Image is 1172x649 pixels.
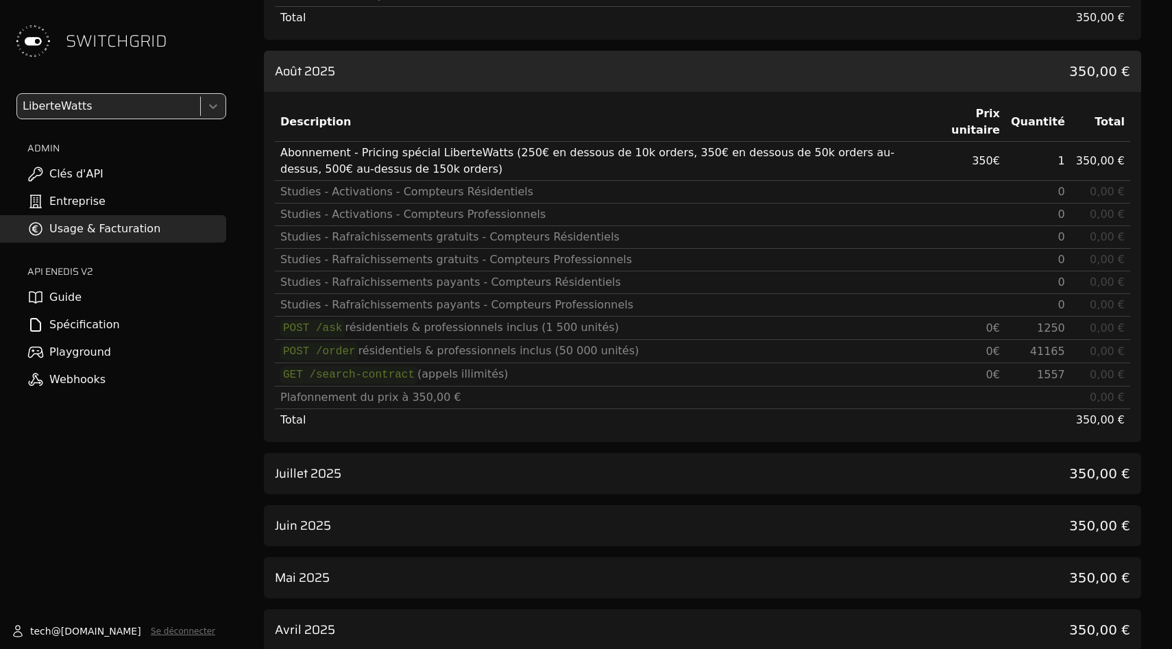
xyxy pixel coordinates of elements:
span: 350 € [972,154,1000,167]
h3: Avril 2025 [275,620,335,639]
button: Se déconnecter [151,626,215,637]
div: Studies - Rafraîchissements gratuits - Compteurs Résidentiels [280,229,920,245]
div: Studies - Rafraîchissements payants - Compteurs Professionnels [280,297,920,313]
span: 0 € [986,345,1000,358]
span: 0 [1058,185,1065,198]
span: Total [280,11,306,24]
span: 0,00 € [1090,275,1125,289]
span: 350,00 € [1069,516,1130,535]
div: voir les détails [264,505,1141,546]
div: (appels illimités) [280,366,920,383]
h2: ADMIN [27,141,226,155]
span: 0,00 € [1090,345,1125,358]
div: résidentiels & professionnels inclus (1 500 unités) [280,319,920,336]
span: 0,00 € [1090,368,1125,381]
span: 0 [1058,253,1065,266]
span: 0 € [986,321,1000,334]
span: 41165 [1030,345,1065,358]
span: 350,00 € [1069,620,1130,639]
span: 1557 [1037,368,1065,381]
span: 0 [1058,208,1065,221]
img: Switchgrid Logo [11,19,55,63]
div: Studies - Rafraîchissements gratuits - Compteurs Professionnels [280,252,920,268]
span: 0,00 € [1090,321,1125,334]
div: Total [1076,114,1125,130]
div: voir les détails [264,557,1141,598]
span: 0,00 € [1090,391,1125,404]
span: tech [30,624,51,638]
span: 0,00 € [1090,253,1125,266]
code: GET /search-contract [280,366,417,384]
div: Plafonnement du prix à 350,00 € [280,389,920,406]
code: POST /order [280,343,358,360]
div: Quantité [1011,114,1065,130]
span: 0 [1058,275,1065,289]
span: [DOMAIN_NAME] [61,624,141,638]
h3: Juillet 2025 [275,464,341,483]
span: 350,00 € [1076,413,1125,426]
h3: Juin 2025 [275,516,331,535]
span: 0,00 € [1090,208,1125,221]
h2: API ENEDIS v2 [27,265,226,278]
div: Studies - Rafraîchissements payants - Compteurs Résidentiels [280,274,920,291]
div: Abonnement - Pricing spécial LiberteWatts (250€ en dessous de 10k orders, 350€ en dessous de 50k ... [280,145,920,177]
code: POST /ask [280,319,345,337]
span: 0 [1058,298,1065,311]
h3: Mai 2025 [275,568,330,587]
span: 1250 [1037,321,1065,334]
h3: Août 2025 [275,62,335,81]
div: Studies - Activations - Compteurs Professionnels [280,206,920,223]
div: Studies - Activations - Compteurs Résidentiels [280,184,920,200]
span: 1 [1058,154,1065,167]
span: 0,00 € [1090,298,1125,311]
span: SWITCHGRID [66,30,167,52]
span: 350,00 € [1076,154,1125,167]
span: 350,00 € [1069,464,1130,483]
span: 350,00 € [1076,11,1125,24]
div: Prix unitaire [931,106,1000,138]
span: 0,00 € [1090,230,1125,243]
span: 0,00 € [1090,185,1125,198]
div: Description [280,114,920,130]
span: @ [51,624,61,638]
span: 350,00 € [1069,62,1130,81]
span: 0 [1058,230,1065,243]
div: résidentiels & professionnels inclus (50 000 unités) [280,343,920,360]
span: Total [280,413,306,426]
span: 0 € [986,368,1000,381]
div: voir les détails [264,453,1141,494]
span: 350,00 € [1069,568,1130,587]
